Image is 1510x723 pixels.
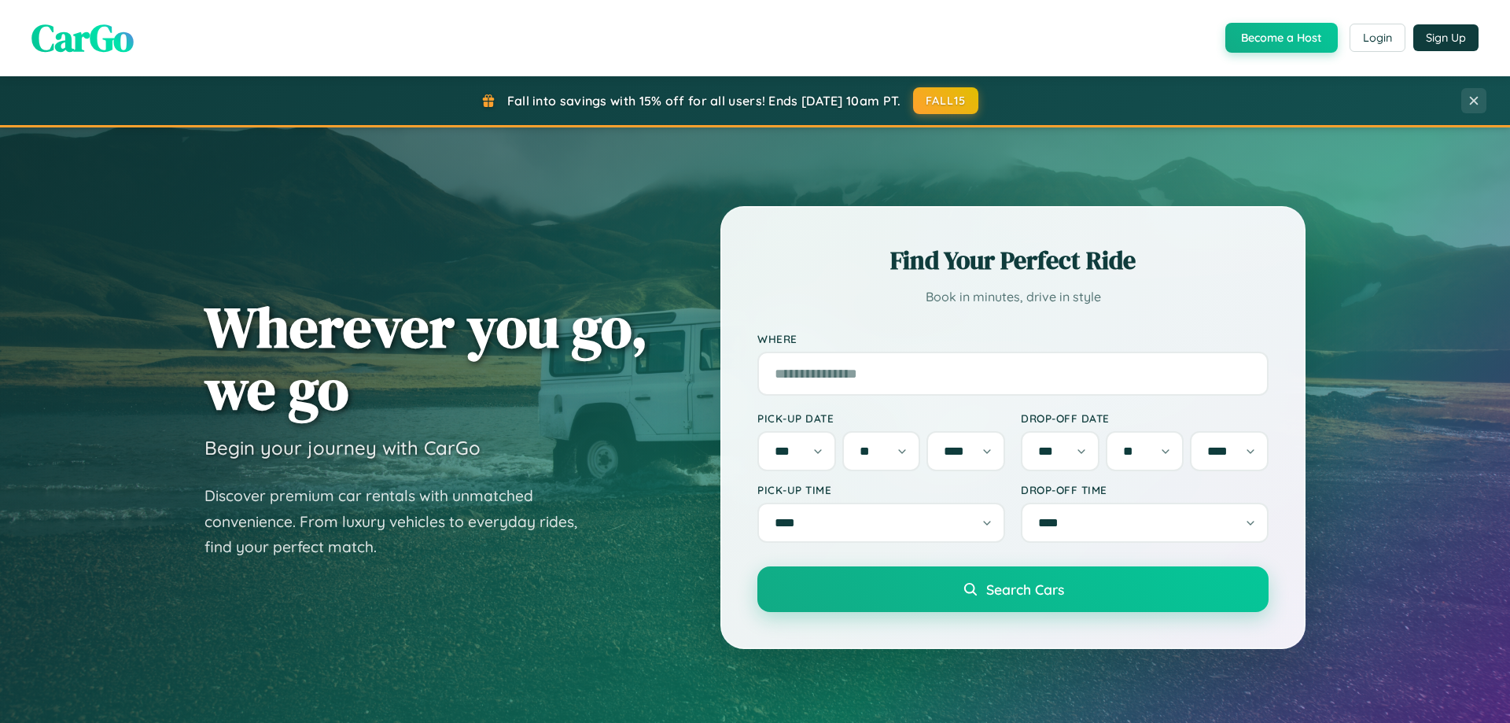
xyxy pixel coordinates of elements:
label: Pick-up Time [757,483,1005,496]
button: Sign Up [1413,24,1479,51]
h1: Wherever you go, we go [204,296,648,420]
h2: Find Your Perfect Ride [757,243,1269,278]
label: Drop-off Date [1021,411,1269,425]
span: CarGo [31,12,134,64]
label: Where [757,332,1269,345]
button: Search Cars [757,566,1269,612]
button: FALL15 [913,87,979,114]
label: Drop-off Time [1021,483,1269,496]
span: Search Cars [986,581,1064,598]
p: Discover premium car rentals with unmatched convenience. From luxury vehicles to everyday rides, ... [204,483,598,560]
button: Login [1350,24,1405,52]
button: Become a Host [1225,23,1338,53]
label: Pick-up Date [757,411,1005,425]
span: Fall into savings with 15% off for all users! Ends [DATE] 10am PT. [507,93,901,109]
p: Book in minutes, drive in style [757,286,1269,308]
h3: Begin your journey with CarGo [204,436,481,459]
